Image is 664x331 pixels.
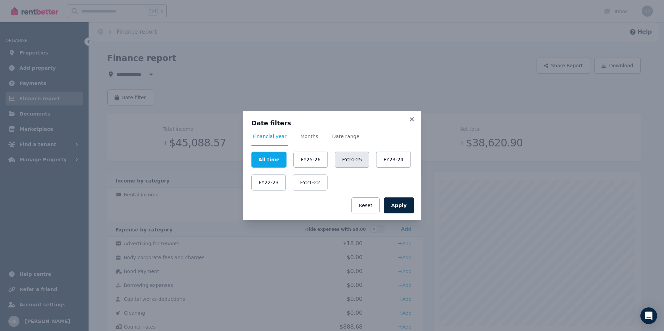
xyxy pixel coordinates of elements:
button: Apply [384,197,414,213]
button: FY25-26 [293,152,328,168]
h3: Date filters [251,119,413,127]
button: Reset [351,197,380,213]
button: FY23-24 [376,152,410,168]
div: Open Intercom Messenger [640,307,657,324]
button: FY22-23 [251,175,286,190]
span: Date range [332,133,359,140]
button: All time [251,152,287,168]
button: FY24-25 [335,152,369,168]
span: Months [300,133,318,140]
span: Financial year [253,133,287,140]
button: FY21-22 [293,175,327,190]
nav: Tabs [251,133,413,146]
